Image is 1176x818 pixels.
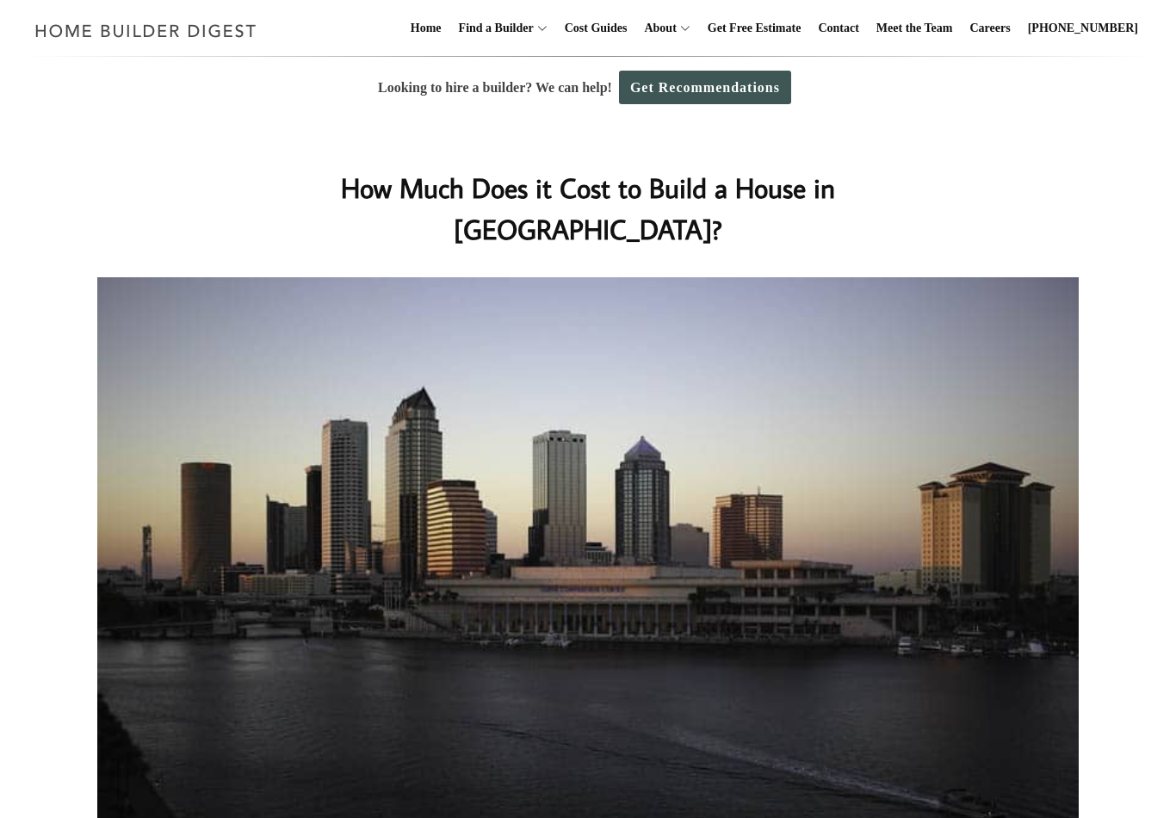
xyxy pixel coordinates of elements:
a: Careers [963,1,1018,56]
img: Home Builder Digest [28,14,264,47]
a: Get Free Estimate [701,1,808,56]
a: Get Recommendations [619,71,791,104]
h1: How Much Does it Cost to Build a House in [GEOGRAPHIC_DATA]? [244,167,932,250]
a: Meet the Team [870,1,960,56]
a: Home [404,1,449,56]
a: Find a Builder [452,1,534,56]
a: [PHONE_NUMBER] [1021,1,1145,56]
a: Contact [811,1,865,56]
a: Cost Guides [558,1,634,56]
a: About [637,1,676,56]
